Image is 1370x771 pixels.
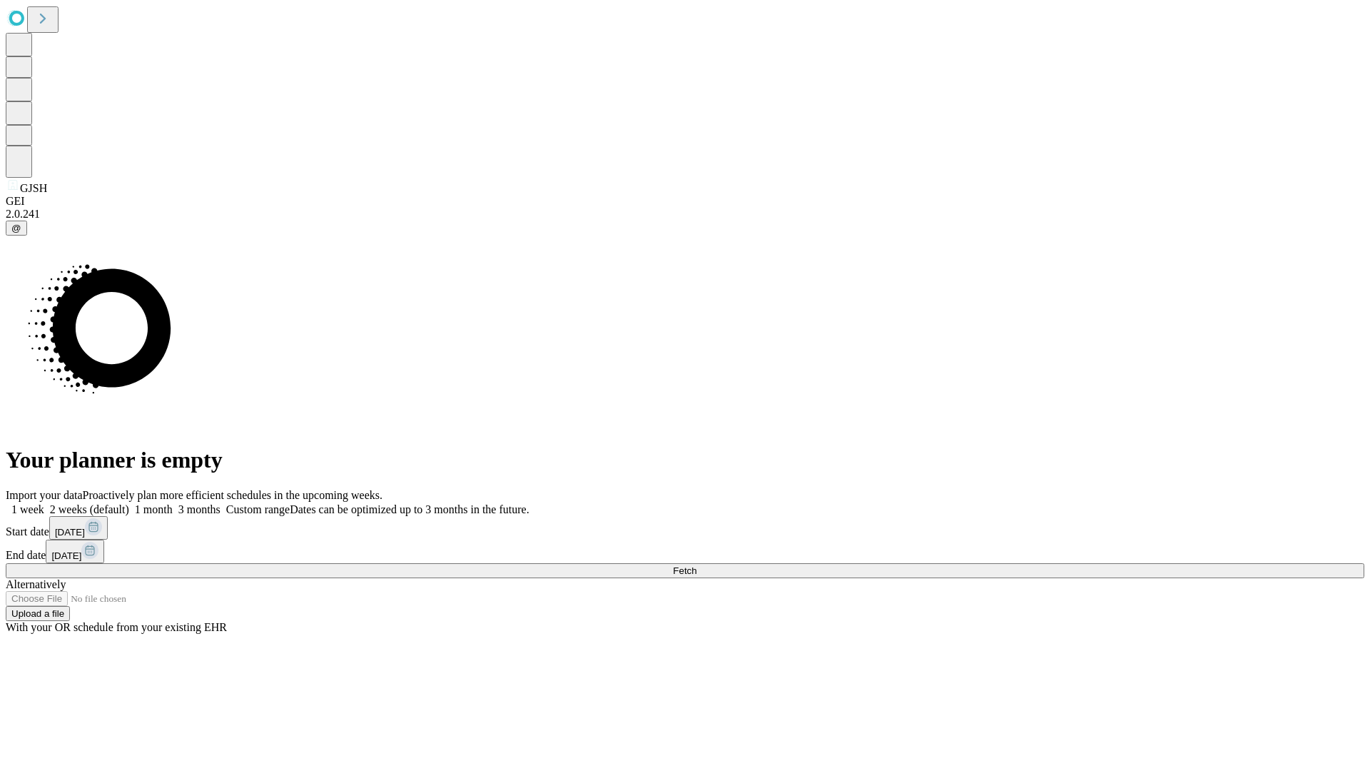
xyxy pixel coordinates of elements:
span: [DATE] [51,550,81,561]
span: 1 week [11,503,44,515]
button: Upload a file [6,606,70,621]
span: Proactively plan more efficient schedules in the upcoming weeks. [83,489,382,501]
div: GEI [6,195,1364,208]
span: Alternatively [6,578,66,590]
span: 3 months [178,503,220,515]
span: [DATE] [55,527,85,538]
button: [DATE] [49,516,108,540]
span: 1 month [135,503,173,515]
button: [DATE] [46,540,104,563]
div: Start date [6,516,1364,540]
span: 2 weeks (default) [50,503,129,515]
button: @ [6,221,27,236]
h1: Your planner is empty [6,447,1364,473]
span: Dates can be optimized up to 3 months in the future. [290,503,529,515]
span: Custom range [226,503,290,515]
div: 2.0.241 [6,208,1364,221]
span: Fetch [673,565,696,576]
span: GJSH [20,182,47,194]
span: With your OR schedule from your existing EHR [6,621,227,633]
span: Import your data [6,489,83,501]
div: End date [6,540,1364,563]
span: @ [11,223,21,233]
button: Fetch [6,563,1364,578]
